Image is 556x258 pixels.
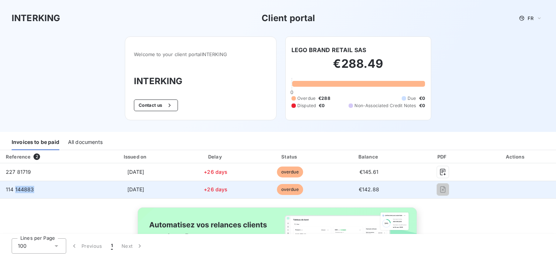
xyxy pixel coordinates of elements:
[6,186,34,192] span: 114 144883
[359,186,379,192] span: €142.88
[94,153,178,160] div: Issued on
[419,102,425,109] span: €0
[127,169,144,175] span: [DATE]
[12,12,60,25] h3: INTERKING
[107,238,117,254] button: 1
[318,95,330,102] span: €288
[12,135,59,150] div: Invoices to be paid
[290,89,293,95] span: 0
[6,154,31,160] div: Reference
[297,102,316,109] span: Disputed
[277,167,303,177] span: overdue
[204,169,227,175] span: +26 days
[262,12,315,25] h3: Client portal
[319,102,325,109] span: €0
[329,153,409,160] div: Balance
[408,95,416,102] span: Due
[181,153,251,160] div: Delay
[18,242,27,250] span: 100
[297,95,315,102] span: Overdue
[419,95,425,102] span: €0
[66,238,107,254] button: Previous
[127,186,144,192] span: [DATE]
[134,99,178,111] button: Contact us
[204,186,227,192] span: +26 days
[291,56,425,78] h2: €288.49
[6,169,31,175] span: 227 81719
[277,184,303,195] span: overdue
[360,169,378,175] span: €145.61
[477,153,555,160] div: Actions
[117,238,148,254] button: Next
[354,102,416,109] span: Non-Associated Credit Notes
[254,153,326,160] div: Status
[291,46,366,54] h6: LEGO BRAND RETAIL SAS
[412,153,474,160] div: PDF
[33,153,40,160] span: 2
[134,51,267,57] span: Welcome to your client portal INTERKING
[111,242,113,250] span: 1
[134,75,267,88] h3: INTERKING
[528,15,533,21] span: FR
[68,135,103,150] div: All documents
